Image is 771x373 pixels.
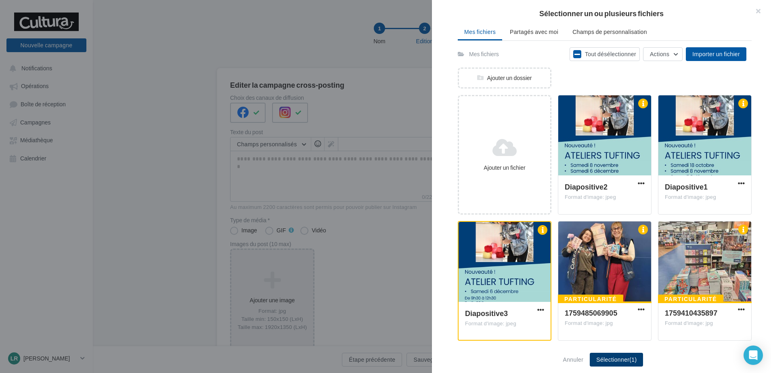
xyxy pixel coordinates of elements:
button: Importer un fichier [686,47,746,61]
button: Annuler [560,355,587,365]
div: Ajouter un fichier [462,164,547,172]
span: Importer un fichier [692,51,740,57]
div: Format d'image: jpeg [465,320,544,327]
span: (1) [629,356,637,363]
button: Sélectionner(1) [590,353,643,367]
div: Format d'image: jpeg [665,194,745,201]
h2: Sélectionner un ou plusieurs fichiers [445,10,758,17]
span: Partagés avec moi [510,28,558,35]
button: Tout désélectionner [570,47,640,61]
span: Diapositive1 [665,182,708,191]
span: Actions [650,51,669,57]
div: Particularité [658,295,723,303]
div: Mes fichiers [469,50,499,58]
span: Diapositive2 [565,182,608,191]
div: Ajouter un dossier [459,74,550,82]
div: Format d'image: jpg [665,320,745,327]
div: Particularité [558,295,623,303]
button: Actions [643,47,683,61]
div: Format d'image: jpg [565,320,645,327]
span: Champs de personnalisation [572,28,647,35]
span: 1759410435897 [665,308,717,317]
span: Diapositive3 [465,309,508,318]
div: Format d'image: jpeg [565,194,645,201]
div: Open Intercom Messenger [744,346,763,365]
span: Mes fichiers [464,28,496,35]
span: 1759485069905 [565,308,617,317]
